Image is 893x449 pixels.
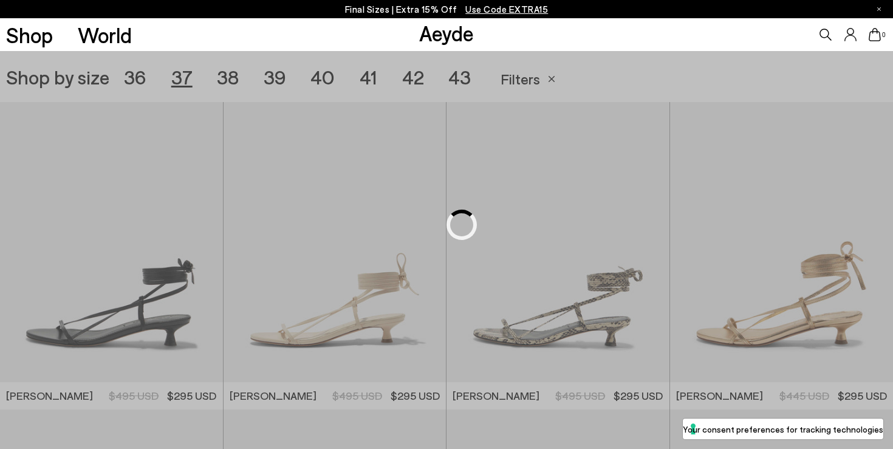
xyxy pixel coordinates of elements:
a: Shop [6,24,53,46]
a: Aeyde [419,20,474,46]
label: Your consent preferences for tracking technologies [683,423,883,436]
a: World [78,24,132,46]
span: 0 [881,32,887,38]
a: 0 [869,28,881,41]
span: Navigate to /collections/ss25-final-sizes [465,4,548,15]
p: Final Sizes | Extra 15% Off [345,2,549,17]
button: Your consent preferences for tracking technologies [683,419,883,439]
